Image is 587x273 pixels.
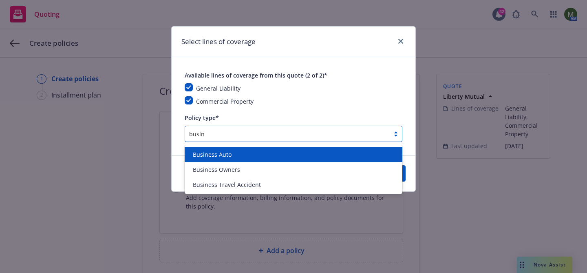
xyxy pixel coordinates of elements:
[193,165,240,174] span: Business Owners
[185,71,327,79] span: Available lines of coverage from this quote (2 of 2)*
[196,84,241,92] span: General Liability
[193,150,232,159] span: Business Auto
[181,36,256,47] h1: Select lines of coverage
[193,180,261,189] span: Business Travel Accident
[396,36,406,46] a: close
[196,98,254,105] span: Commercial Property
[185,114,219,122] span: Policy type*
